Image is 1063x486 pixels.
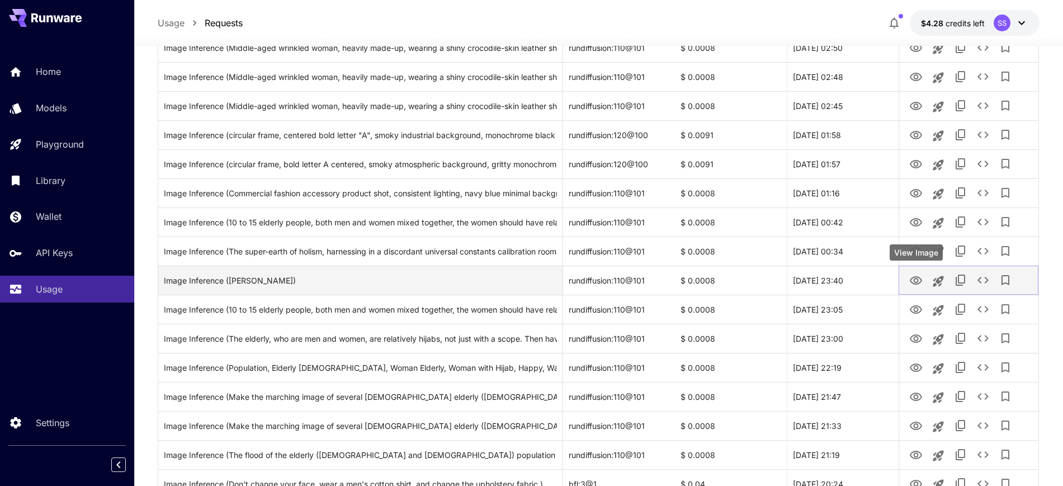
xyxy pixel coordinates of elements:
button: Launch in playground [927,270,949,292]
button: Copy TaskUUID [949,443,972,466]
div: rundiffusion:110@101 [563,411,675,440]
button: Launch in playground [927,37,949,60]
button: Copy TaskUUID [949,65,972,88]
button: View Image [905,181,927,204]
div: $ 0.0008 [675,207,787,237]
button: View Image [905,443,927,466]
div: 10 Aug, 2025 01:57 [787,149,899,178]
div: $ 0.0008 [675,178,787,207]
button: Add to library [994,414,1017,437]
p: Usage [36,282,63,296]
div: $ 0.0008 [675,33,787,62]
div: 09 Aug, 2025 21:33 [787,411,899,440]
div: 09 Aug, 2025 21:47 [787,382,899,411]
button: Copy TaskUUID [949,327,972,350]
button: View Image [905,65,927,88]
button: View Image [905,268,927,291]
div: Click to copy prompt [164,266,557,295]
button: See details [972,443,994,466]
button: Launch in playground [927,67,949,89]
button: Launch in playground [927,212,949,234]
button: View Image [905,414,927,437]
p: Home [36,65,61,78]
button: See details [972,385,994,408]
button: View Image [905,36,927,59]
div: rundiffusion:120@100 [563,149,675,178]
button: View Image [905,385,927,408]
div: Collapse sidebar [120,455,134,475]
button: See details [972,95,994,117]
div: 10 Aug, 2025 00:34 [787,237,899,266]
button: See details [972,65,994,88]
div: Click to copy prompt [164,324,557,353]
div: rundiffusion:110@101 [563,207,675,237]
div: 09 Aug, 2025 22:19 [787,353,899,382]
button: Copy TaskUUID [949,153,972,175]
div: $ 0.0008 [675,324,787,353]
button: View Image [905,327,927,350]
p: Usage [158,16,185,30]
div: $ 0.0008 [675,295,787,324]
div: $ 0.0008 [675,353,787,382]
button: Add to library [994,443,1017,466]
button: View Image [905,152,927,175]
div: 10 Aug, 2025 00:42 [787,207,899,237]
div: rundiffusion:110@101 [563,353,675,382]
div: $4.28187 [921,17,985,29]
div: rundiffusion:110@101 [563,295,675,324]
p: API Keys [36,246,73,259]
button: Add to library [994,298,1017,320]
button: View Image [905,210,927,233]
button: See details [972,356,994,379]
button: Add to library [994,95,1017,117]
button: Launch in playground [927,416,949,438]
button: Launch in playground [927,96,949,118]
button: Add to library [994,182,1017,204]
div: $ 0.0008 [675,91,787,120]
button: Copy TaskUUID [949,269,972,291]
div: rundiffusion:120@100 [563,120,675,149]
div: Click to copy prompt [164,441,557,469]
div: $ 0.0008 [675,237,787,266]
button: See details [972,269,994,291]
button: View Image [905,123,927,146]
div: rundiffusion:110@101 [563,33,675,62]
button: Launch in playground [927,386,949,409]
button: Copy TaskUUID [949,36,972,59]
div: View Image [890,244,943,261]
button: Copy TaskUUID [949,95,972,117]
button: See details [972,153,994,175]
div: $ 0.0008 [675,266,787,295]
div: $ 0.0091 [675,149,787,178]
div: Click to copy prompt [164,179,557,207]
span: credits left [946,18,985,28]
nav: breadcrumb [158,16,243,30]
div: Click to copy prompt [164,353,557,382]
button: Copy TaskUUID [949,385,972,408]
button: Launch in playground [927,125,949,147]
button: View Image [905,298,927,320]
button: Add to library [994,153,1017,175]
button: View Image [905,239,927,262]
div: SS [994,15,1010,31]
p: Settings [36,416,69,430]
button: Launch in playground [927,328,949,351]
button: Add to library [994,124,1017,146]
button: Launch in playground [927,299,949,322]
button: Add to library [994,327,1017,350]
div: Click to copy prompt [164,383,557,411]
div: Click to copy prompt [164,92,557,120]
button: Launch in playground [927,445,949,467]
button: Add to library [994,269,1017,291]
button: Launch in playground [927,183,949,205]
div: Click to copy prompt [164,121,557,149]
div: rundiffusion:110@101 [563,178,675,207]
button: Copy TaskUUID [949,124,972,146]
div: 09 Aug, 2025 21:19 [787,440,899,469]
button: Copy TaskUUID [949,414,972,437]
div: rundiffusion:110@101 [563,62,675,91]
div: 10 Aug, 2025 01:58 [787,120,899,149]
div: $ 0.0008 [675,440,787,469]
div: 09 Aug, 2025 23:00 [787,324,899,353]
button: Launch in playground [927,357,949,380]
